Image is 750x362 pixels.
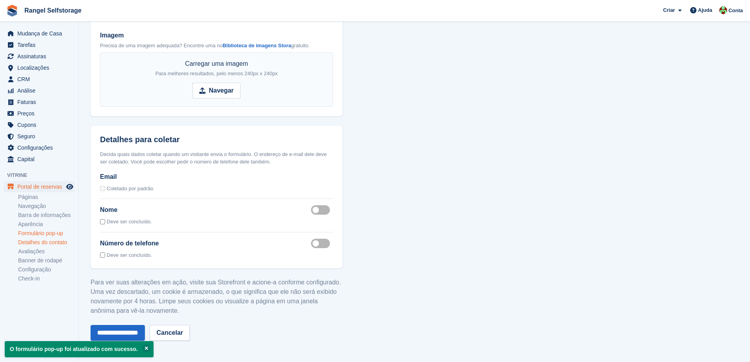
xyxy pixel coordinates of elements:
label: Phone number enabled [311,243,333,244]
span: Tarefas [17,39,65,50]
a: Páginas [18,193,74,201]
label: Imagem [100,31,333,40]
label: Email [100,172,333,182]
span: Localizações [17,62,65,73]
a: Loja de pré-visualização [65,182,74,191]
a: Aparência [18,221,74,228]
span: Portal de reservas [17,181,65,192]
a: Barra de informações [18,212,74,219]
a: menu [4,97,74,108]
label: Name enabled [311,210,333,211]
label: Número de telefone [100,239,159,248]
a: menu [4,154,74,165]
a: menu [4,119,74,130]
div: Carregar uma imagem [156,59,278,78]
a: menu [4,181,74,192]
span: Faturas [17,97,65,108]
span: Conta [728,7,743,15]
a: Detalhes do contato [18,239,74,246]
strong: Navegar [209,86,233,95]
span: Seguro [17,131,65,142]
label: Coletado por padrão [107,185,154,193]
label: Nome [100,205,117,215]
a: Banner de rodapé [18,257,74,264]
img: stora-icon-8386f47178a22dfd0bd8f6a31ec36ba5ce8667c1dd55bd0f319d3a0aa187defe.svg [6,5,18,17]
span: Vitrine [7,171,78,179]
span: Ajuda [698,6,712,14]
a: Biblioteca de imagens Stora [222,43,291,48]
p: O formulário pop-up foi atualizado com sucesso. [5,341,154,357]
span: Mudança de Casa [17,28,65,39]
p: Para ver suas alterações em ação, visite sua Storefront e acione-a conforme configurado. Uma vez ... [91,278,343,316]
a: menu [4,108,74,119]
a: menu [4,62,74,73]
span: Configurações [17,142,65,153]
a: Configuração [18,266,74,273]
a: Check-in [18,275,74,282]
a: menu [4,85,74,96]
a: Navegação [18,202,74,210]
div: Decida quais dados coletar quando um visitante envia o formulário. O endereço de e-mail dele deve... [100,150,333,166]
a: menu [4,131,74,142]
label: Deve ser concluído. [107,218,152,226]
span: Cupons [17,119,65,130]
p: Precisa de uma imagem adequada? Encontre uma no gratuito. [100,42,333,50]
span: Preços [17,108,65,119]
span: Assinaturas [17,51,65,62]
a: Cancelar [150,325,190,341]
h2: Detalhes para coletar [100,135,180,144]
span: Análise [17,85,65,96]
a: menu [4,142,74,153]
span: CRM [17,74,65,85]
a: Avaliações [18,248,74,255]
span: Capital [17,154,65,165]
img: Fernando Ferreira [719,6,727,14]
a: menu [4,74,74,85]
a: Rangel Selfstorage [21,4,85,17]
span: Para melhores resultados, pelo menos 240px x 240px [156,71,278,76]
a: menu [4,51,74,62]
label: Deve ser concluído. [107,251,152,259]
a: Formulário pop-up [18,230,74,237]
span: Criar [663,6,675,14]
a: menu [4,39,74,50]
a: menu [4,28,74,39]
